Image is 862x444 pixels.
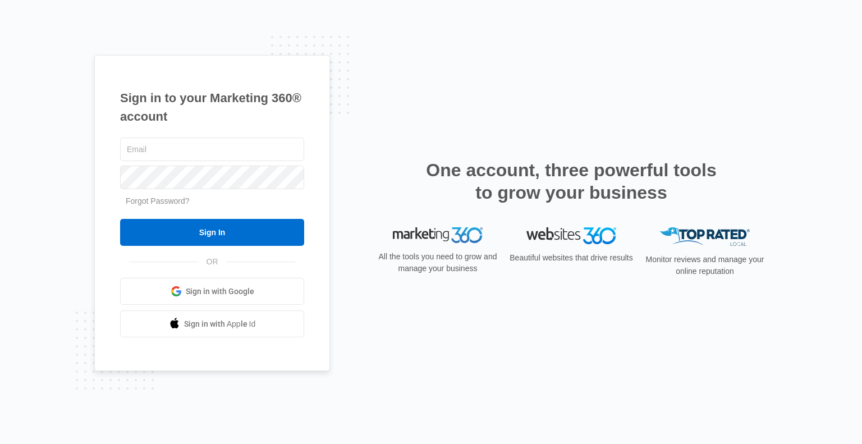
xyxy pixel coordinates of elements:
[375,251,501,274] p: All the tools you need to grow and manage your business
[423,159,720,204] h2: One account, three powerful tools to grow your business
[120,138,304,161] input: Email
[508,252,634,264] p: Beautiful websites that drive results
[120,278,304,305] a: Sign in with Google
[120,310,304,337] a: Sign in with Apple Id
[120,219,304,246] input: Sign In
[642,254,768,277] p: Monitor reviews and manage your online reputation
[660,227,750,246] img: Top Rated Local
[126,196,190,205] a: Forgot Password?
[186,286,254,297] span: Sign in with Google
[199,256,226,268] span: OR
[393,227,483,243] img: Marketing 360
[526,227,616,244] img: Websites 360
[184,318,256,330] span: Sign in with Apple Id
[120,89,304,126] h1: Sign in to your Marketing 360® account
